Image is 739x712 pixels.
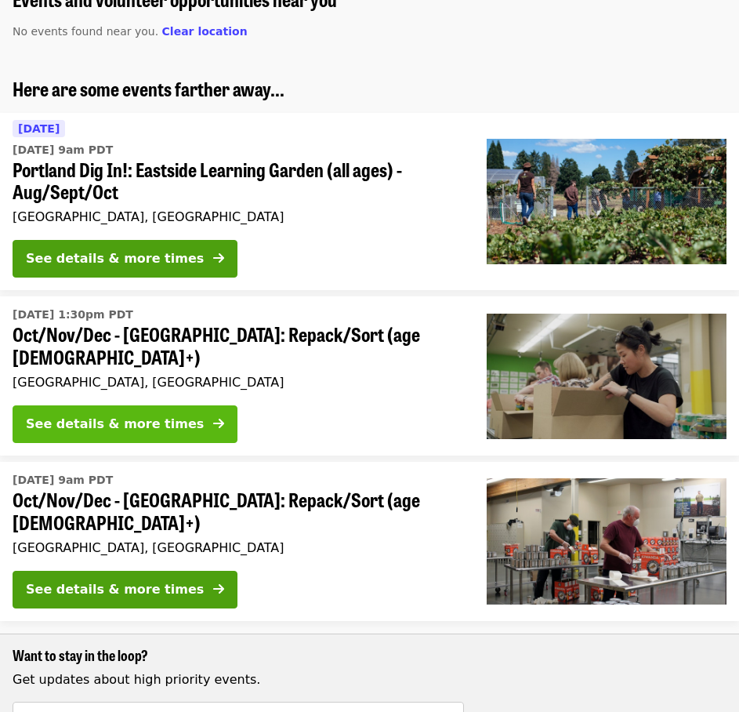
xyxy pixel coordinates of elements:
[13,375,462,390] div: [GEOGRAPHIC_DATA], [GEOGRAPHIC_DATA]
[13,672,260,687] span: Get updates about high priority events.
[18,122,60,135] span: [DATE]
[13,209,462,224] div: [GEOGRAPHIC_DATA], [GEOGRAPHIC_DATA]
[13,158,462,204] span: Portland Dig In!: Eastside Learning Garden (all ages) - Aug/Sept/Oct
[487,139,726,264] img: Portland Dig In!: Eastside Learning Garden (all ages) - Aug/Sept/Oct organized by Oregon Food Bank
[13,74,284,102] span: Here are some events farther away...
[487,314,726,439] img: Oct/Nov/Dec - Portland: Repack/Sort (age 8+) organized by Oregon Food Bank
[13,571,237,608] button: See details & more times
[162,25,248,38] span: Clear location
[13,25,158,38] span: No events found near you.
[213,416,224,431] i: arrow-right icon
[162,24,248,40] button: Clear location
[213,251,224,266] i: arrow-right icon
[26,580,204,599] div: See details & more times
[26,249,204,268] div: See details & more times
[13,540,462,555] div: [GEOGRAPHIC_DATA], [GEOGRAPHIC_DATA]
[13,240,237,278] button: See details & more times
[13,489,462,534] span: Oct/Nov/Dec - [GEOGRAPHIC_DATA]: Repack/Sort (age [DEMOGRAPHIC_DATA]+)
[13,307,133,323] time: [DATE] 1:30pm PDT
[13,645,148,665] span: Want to stay in the loop?
[13,472,113,489] time: [DATE] 9am PDT
[213,582,224,597] i: arrow-right icon
[13,142,113,158] time: [DATE] 9am PDT
[26,415,204,434] div: See details & more times
[13,405,237,443] button: See details & more times
[13,323,462,369] span: Oct/Nov/Dec - [GEOGRAPHIC_DATA]: Repack/Sort (age [DEMOGRAPHIC_DATA]+)
[487,478,726,604] img: Oct/Nov/Dec - Portland: Repack/Sort (age 16+) organized by Oregon Food Bank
